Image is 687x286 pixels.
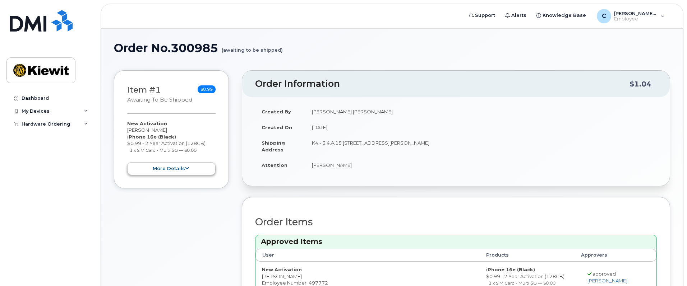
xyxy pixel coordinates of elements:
h2: Order Information [255,79,630,89]
span: $0.99 [198,85,216,93]
small: 1 x SIM Card - Multi 5G — $0.00 [130,147,197,153]
strong: New Activation [127,121,167,126]
span: Employee Number: 497772 [262,280,328,286]
th: User [255,249,480,262]
small: awaiting to be shipped [127,97,192,103]
td: [PERSON_NAME] [305,157,657,173]
h3: Approved Items [261,237,651,247]
strong: Attention [262,162,287,168]
h2: Order Items [255,217,657,228]
small: 1 x SIM Card - Multi 5G — $0.00 [489,280,555,286]
strong: Shipping Address [262,140,285,153]
th: Approvers [575,249,643,262]
strong: New Activation [262,267,302,272]
strong: Created On [262,125,292,130]
button: more details [127,162,216,175]
div: [PERSON_NAME] $0.99 - 2 Year Activation (128GB) [127,120,216,175]
strong: iPhone 16e (Black) [127,134,176,140]
iframe: Messenger Launcher [656,255,682,281]
a: [PERSON_NAME] [587,278,627,283]
small: (awaiting to be shipped) [222,42,283,53]
strong: Created By [262,109,291,114]
td: K4 - 3.4.A.15 [STREET_ADDRESS][PERSON_NAME] [305,135,657,157]
td: [DATE] [305,119,657,135]
span: approved [593,271,616,277]
h3: Item #1 [127,85,192,104]
strong: iPhone 16e (Black) [486,267,535,272]
div: $1.04 [630,77,651,91]
td: [PERSON_NAME].[PERSON_NAME] [305,104,657,119]
h1: Order No.300985 [114,42,670,54]
th: Products [480,249,574,262]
